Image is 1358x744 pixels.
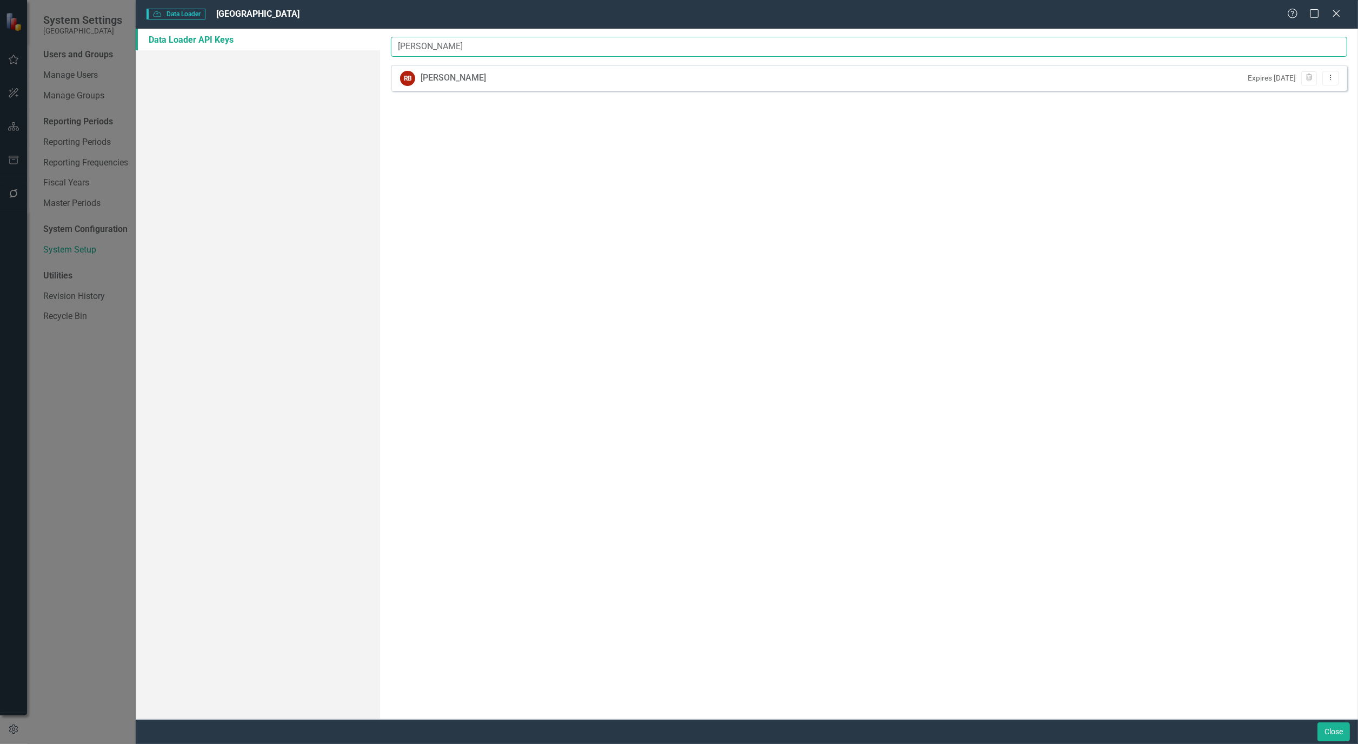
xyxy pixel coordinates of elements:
small: Expires [DATE] [1248,73,1296,83]
span: Data Loader [147,9,205,19]
a: Data Loader API Keys [136,29,380,50]
button: Close [1317,722,1350,741]
div: RB [400,71,415,86]
span: [GEOGRAPHIC_DATA] [216,9,299,19]
div: [PERSON_NAME] [421,72,486,84]
input: Filter Users... [391,37,1347,57]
